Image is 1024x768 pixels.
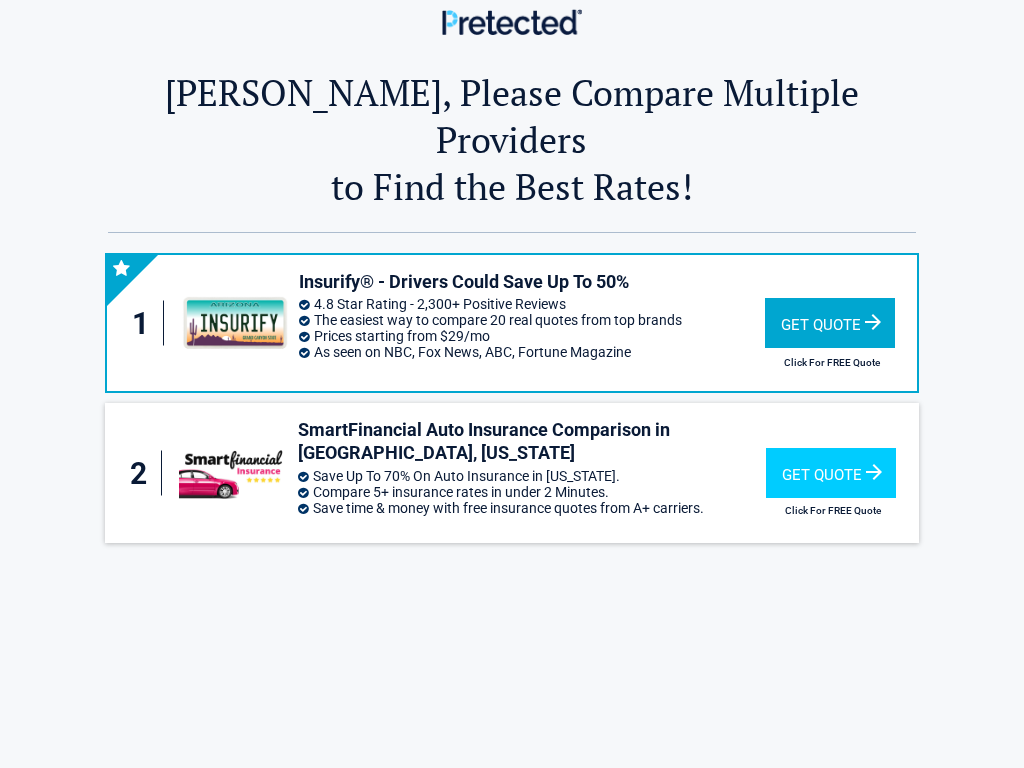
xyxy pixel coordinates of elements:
[298,418,767,465] h3: SmartFinancial Auto Insurance Comparison in [GEOGRAPHIC_DATA], [US_STATE]
[299,296,765,312] li: 4.8 Star Rating - 2,300+ Positive Reviews
[299,344,765,360] li: As seen on NBC, Fox News, ABC, Fortune Magazine
[179,447,287,499] img: smartfinancial's logo
[766,448,896,498] div: Get Quote
[299,328,765,344] li: Prices starting from $29/mo
[127,301,164,346] div: 1
[299,312,765,328] li: The easiest way to compare 20 real quotes from top brands
[765,357,898,368] h2: Click For FREE Quote
[765,298,895,348] div: Get Quote
[442,9,582,34] img: Main Logo
[766,505,900,516] h2: Click For FREE Quote
[298,468,767,484] li: Save Up To 70% On Auto Insurance in [US_STATE].
[298,500,767,516] li: Save time & money with free insurance quotes from A+ carriers.
[299,270,765,293] h3: Insurify® - Drivers Could Save Up To 50%
[298,484,767,500] li: Compare 5+ insurance rates in under 2 Minutes.
[108,69,916,210] h2: [PERSON_NAME], Please Compare Multiple Providers to Find the Best Rates!
[181,297,289,349] img: insurify's logo
[125,451,162,496] div: 2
